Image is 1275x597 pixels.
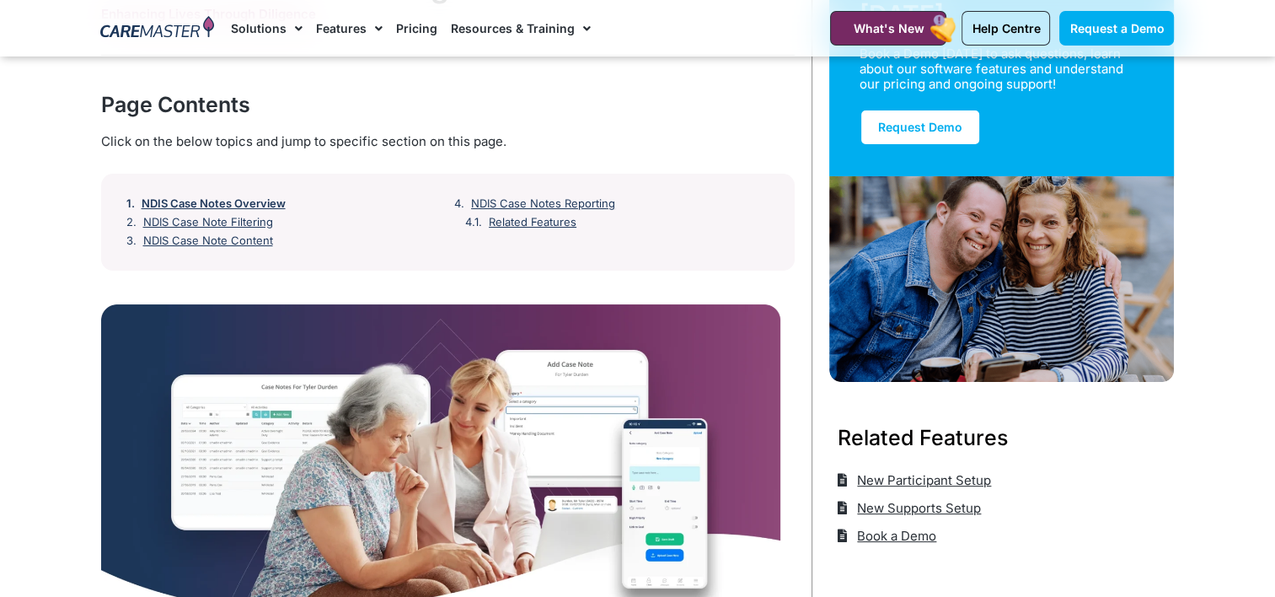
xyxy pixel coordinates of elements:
[838,494,982,522] a: New Supports Setup
[101,132,795,151] div: Click on the below topics and jump to specific section on this page.
[878,120,962,134] span: Request Demo
[838,466,992,494] a: New Participant Setup
[838,522,937,550] a: Book a Demo
[142,197,286,211] a: NDIS Case Notes Overview
[838,422,1166,453] h3: Related Features
[853,21,924,35] span: What's New
[143,216,273,229] a: NDIS Case Note Filtering
[962,11,1050,46] a: Help Centre
[100,16,214,41] img: CareMaster Logo
[101,89,795,120] div: Page Contents
[860,109,981,146] a: Request Demo
[471,197,615,211] a: NDIS Case Notes Reporting
[830,11,946,46] a: What's New
[489,216,576,229] a: Related Features
[972,21,1040,35] span: Help Centre
[143,234,273,248] a: NDIS Case Note Content
[853,494,981,522] span: New Supports Setup
[1059,11,1174,46] a: Request a Demo
[853,522,936,550] span: Book a Demo
[860,46,1124,92] div: Book a Demo [DATE] to ask questions, learn about our software features and understand our pricing...
[1069,21,1164,35] span: Request a Demo
[853,466,991,494] span: New Participant Setup
[829,176,1175,382] img: Support Worker and NDIS Participant out for a coffee.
